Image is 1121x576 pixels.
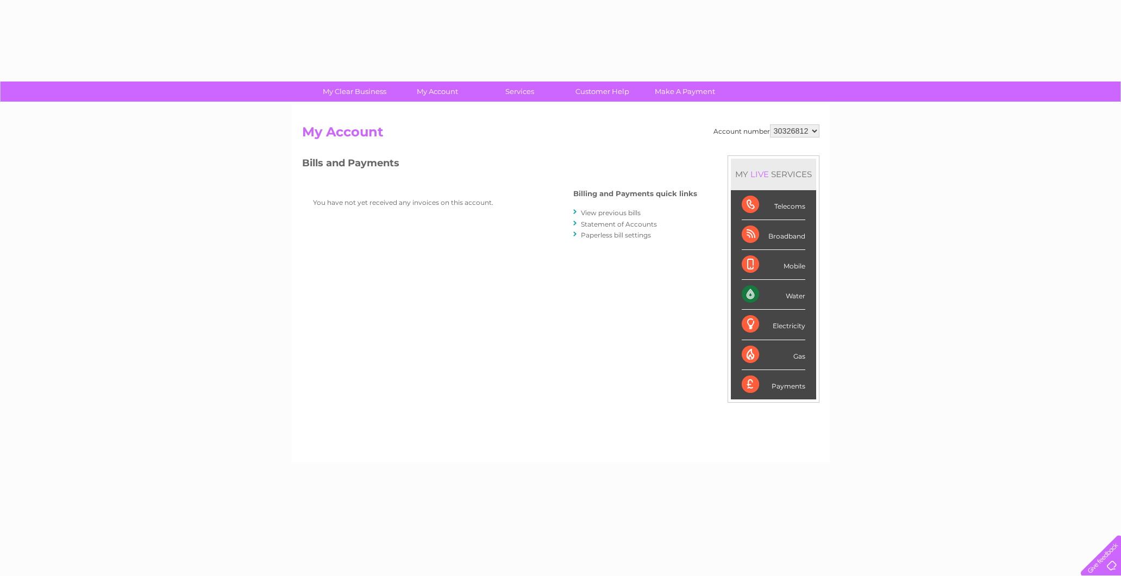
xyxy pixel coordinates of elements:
div: Payments [742,370,805,399]
div: Account number [713,124,819,137]
a: My Account [392,82,482,102]
div: Broadband [742,220,805,250]
a: Paperless bill settings [581,231,651,239]
div: LIVE [748,169,771,179]
a: Statement of Accounts [581,220,657,228]
p: You have not yet received any invoices on this account. [313,197,530,208]
a: My Clear Business [310,82,399,102]
div: Electricity [742,310,805,340]
a: View previous bills [581,209,641,217]
div: Telecoms [742,190,805,220]
h2: My Account [302,124,819,145]
div: MY SERVICES [731,159,816,190]
h3: Bills and Payments [302,155,697,174]
a: Customer Help [558,82,647,102]
div: Mobile [742,250,805,280]
h4: Billing and Payments quick links [573,190,697,198]
a: Services [475,82,565,102]
div: Water [742,280,805,310]
a: Make A Payment [640,82,730,102]
div: Gas [742,340,805,370]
